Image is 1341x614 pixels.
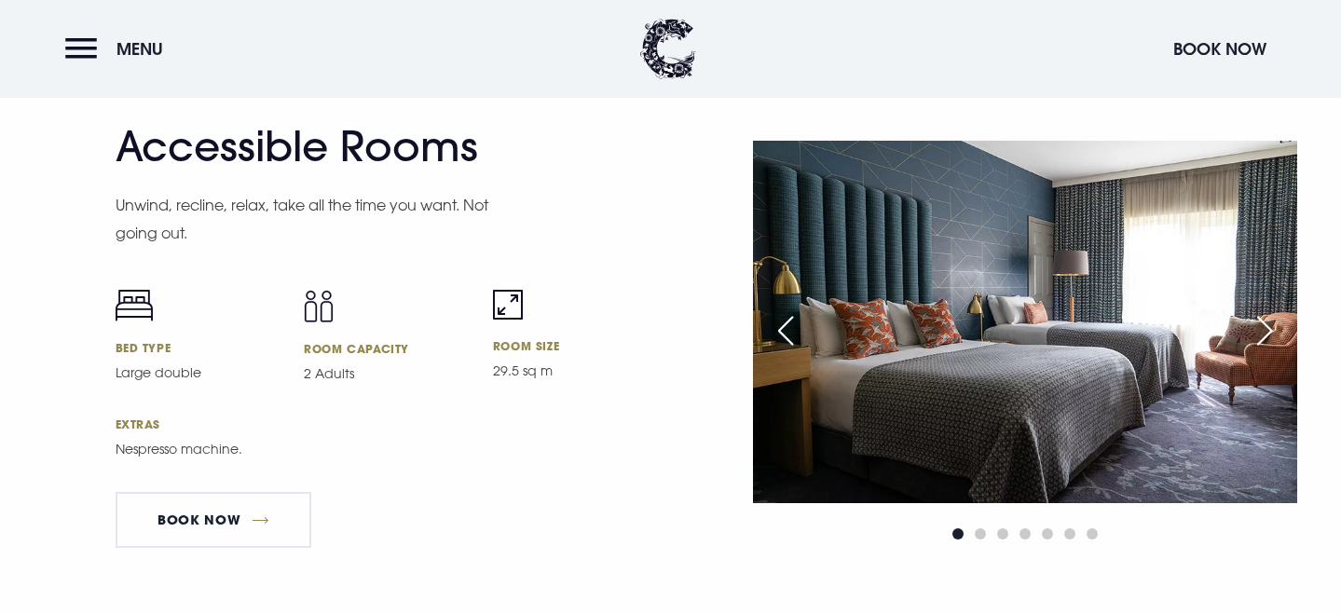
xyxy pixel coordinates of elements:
[753,141,1297,503] img: Hotel in Bangor Northern Ireland
[116,492,311,548] a: Book Now
[640,19,696,79] img: Clandeboye Lodge
[116,362,282,383] p: Large double
[1064,528,1075,539] span: Go to slide 6
[493,290,523,320] img: Room size icon
[762,310,809,351] div: Previous slide
[304,363,471,384] p: 2 Adults
[116,290,153,321] img: Bed icon
[1042,528,1053,539] span: Go to slide 5
[1241,310,1288,351] div: Next slide
[65,29,172,69] button: Menu
[493,361,660,381] p: 29.5 sq m
[116,191,498,248] p: Unwind, recline, relax, take all the time you want. Not going out.
[116,340,282,355] h6: Bed Type
[1087,528,1098,539] span: Go to slide 7
[304,290,334,322] img: Capacity icon
[997,528,1008,539] span: Go to slide 3
[952,528,964,539] span: Go to slide 1
[116,416,660,431] h6: Extras
[304,341,471,356] h6: Room Capacity
[116,38,163,60] span: Menu
[1019,528,1031,539] span: Go to slide 4
[116,122,479,171] h2: Accessible Rooms
[1164,29,1276,69] button: Book Now
[116,439,498,459] p: Nespresso machine.
[493,338,660,353] h6: Room Size
[975,528,986,539] span: Go to slide 2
